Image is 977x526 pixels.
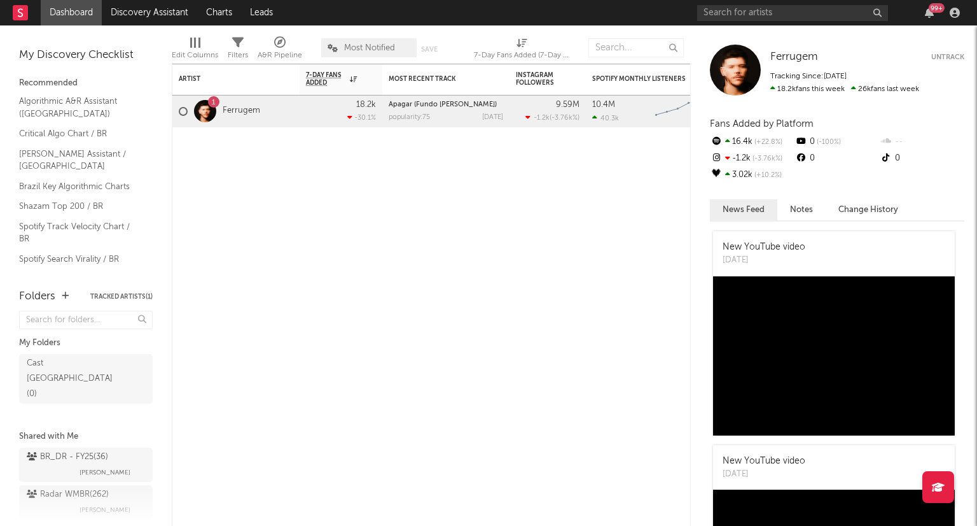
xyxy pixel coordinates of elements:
[770,51,818,64] a: Ferrugem
[516,71,560,87] div: Instagram Followers
[723,468,805,481] div: [DATE]
[19,199,140,213] a: Shazam Top 200 / BR
[389,101,497,108] a: Apagar (Fundo [PERSON_NAME])
[482,114,503,121] div: [DATE]
[389,114,430,121] div: popularity: 75
[794,150,879,167] div: 0
[710,119,814,129] span: Fans Added by Platform
[770,73,847,80] span: Tracking Since: [DATE]
[474,32,569,69] div: 7-Day Fans Added (7-Day Fans Added)
[258,48,302,63] div: A&R Pipeline
[770,52,818,62] span: Ferrugem
[649,96,707,127] svg: Chart title
[356,101,376,109] div: 18.2k
[751,155,782,162] span: -3.76k %
[80,502,130,518] span: [PERSON_NAME]
[344,44,395,52] span: Most Notified
[228,48,248,63] div: Filters
[19,485,153,520] a: Radar WMBR(262)[PERSON_NAME]
[592,101,615,109] div: 10.4M
[19,336,153,351] div: My Folders
[880,150,964,167] div: 0
[223,106,260,117] a: Ferrugem
[794,134,879,150] div: 0
[228,32,248,69] div: Filters
[179,75,274,83] div: Artist
[19,127,140,141] a: Critical Algo Chart / BR
[19,429,153,444] div: Shared with Me
[770,85,919,93] span: 26k fans last week
[172,48,218,63] div: Edit Columns
[19,48,153,63] div: My Discovery Checklist
[421,46,438,53] button: Save
[19,94,140,120] a: Algorithmic A&R Assistant ([GEOGRAPHIC_DATA])
[19,289,55,304] div: Folders
[592,75,688,83] div: Spotify Monthly Listeners
[389,75,484,83] div: Most Recent Track
[19,448,153,482] a: BR_DR - FY25(36)[PERSON_NAME]
[27,487,109,502] div: Radar WMBR ( 262 )
[710,134,794,150] div: 16.4k
[80,465,130,480] span: [PERSON_NAME]
[19,311,153,329] input: Search for folders...
[752,172,782,179] span: +10.2 %
[925,8,934,18] button: 99+
[389,101,503,108] div: Apagar (Fundo Raso)
[697,5,888,21] input: Search for artists
[19,147,140,173] a: [PERSON_NAME] Assistant / [GEOGRAPHIC_DATA]
[770,85,845,93] span: 18.2k fans this week
[27,450,108,465] div: BR_DR - FY25 ( 36 )
[880,134,964,150] div: --
[710,199,777,220] button: News Feed
[19,76,153,91] div: Recommended
[723,241,805,254] div: New YouTube video
[19,252,140,266] a: Spotify Search Virality / BR
[306,71,347,87] span: 7-Day Fans Added
[723,455,805,468] div: New YouTube video
[826,199,911,220] button: Change History
[723,254,805,267] div: [DATE]
[90,294,153,300] button: Tracked Artists(1)
[172,32,218,69] div: Edit Columns
[19,354,153,404] a: Cast [GEOGRAPHIC_DATA](0)
[929,3,945,13] div: 99 +
[19,180,140,194] a: Brazil Key Algorithmic Charts
[710,167,794,183] div: 3.02k
[525,113,579,122] div: ( )
[931,51,964,64] button: Untrack
[27,356,116,402] div: Cast [GEOGRAPHIC_DATA] ( 0 )
[592,114,619,122] div: 40.3k
[474,48,569,63] div: 7-Day Fans Added (7-Day Fans Added)
[347,113,376,122] div: -30.1 %
[534,115,550,122] span: -1.2k
[777,199,826,220] button: Notes
[815,139,841,146] span: -100 %
[710,150,794,167] div: -1.2k
[752,139,782,146] span: +22.8 %
[588,38,684,57] input: Search...
[551,115,578,122] span: -3.76k %
[19,220,140,246] a: Spotify Track Velocity Chart / BR
[556,101,579,109] div: 9.59M
[258,32,302,69] div: A&R Pipeline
